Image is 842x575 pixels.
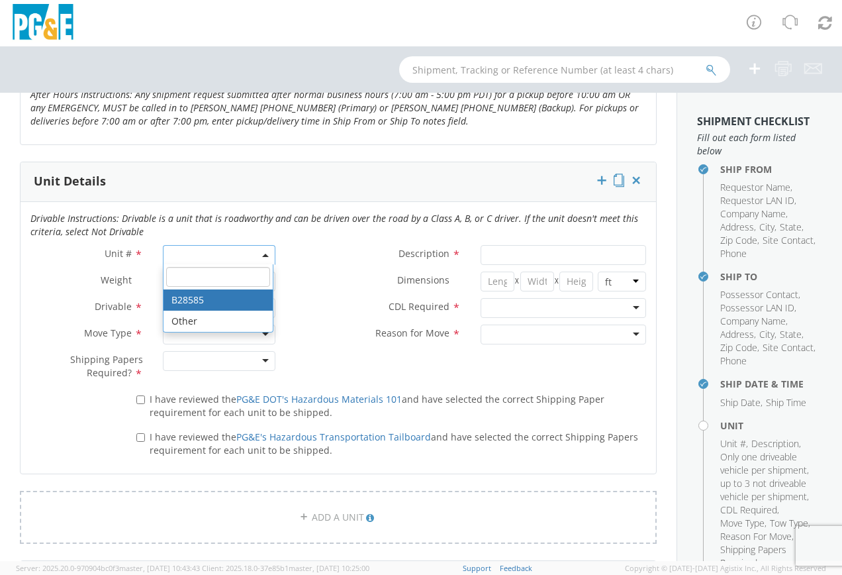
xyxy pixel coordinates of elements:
[759,328,774,340] span: City
[236,431,431,443] a: PG&E's Hazardous Transportation Tailboard
[720,437,746,450] span: Unit #
[70,353,143,379] span: Shipping Papers Required?
[559,272,593,291] input: Height
[720,315,786,327] span: Company Name
[720,207,786,220] span: Company Name
[554,272,560,291] span: X
[720,530,792,543] span: Reason For Move
[720,379,822,389] h4: Ship Date & Time
[720,234,757,246] span: Zip Code
[766,396,806,409] span: Ship Time
[720,341,757,354] span: Zip Code
[720,437,748,450] li: ,
[720,288,800,301] li: ,
[697,131,822,158] span: Fill out each form listed below
[720,181,792,194] li: ,
[720,328,754,340] span: Address
[720,315,788,328] li: ,
[720,221,756,234] li: ,
[770,517,810,530] li: ,
[720,396,761,409] span: Ship Date
[720,503,779,517] li: ,
[720,530,794,543] li: ,
[16,563,200,573] span: Server: 2025.20.0-970904bc0f3
[759,328,776,341] li: ,
[375,327,449,339] span: Reason for Move
[763,341,816,354] li: ,
[697,114,810,129] strong: Shipment Checklist
[720,272,822,282] h4: Ship To
[751,437,799,450] span: Description
[720,354,747,367] span: Phone
[236,393,402,405] a: PG&E DOT's Hazardous Materials 101
[34,175,106,188] h3: Unit Details
[720,543,786,569] span: Shipping Papers Required
[389,300,449,313] span: CDL Required
[770,517,808,529] span: Tow Type
[164,289,273,311] li: B28585
[150,431,638,456] span: I have reviewed the and have selected the correct Shipping Papers requirement for each unit to be...
[720,301,794,314] span: Possessor LAN ID
[101,274,132,286] span: Weight
[720,543,819,570] li: ,
[202,563,369,573] span: Client: 2025.18.0-37e85b1
[463,563,491,573] a: Support
[30,212,638,238] i: Drivable Instructions: Drivable is a unit that is roadworthy and can be driven over the road by a...
[150,393,604,419] span: I have reviewed the and have selected the correct Shipping Paper requirement for each unit to be ...
[84,327,132,339] span: Move Type
[20,491,657,544] a: ADD A UNIT
[720,181,790,193] span: Requestor Name
[520,272,554,291] input: Width
[751,437,801,450] li: ,
[780,221,802,233] span: State
[119,563,200,573] span: master, [DATE] 10:43:43
[720,301,796,315] li: ,
[500,563,532,573] a: Feedback
[164,311,273,332] li: Other
[759,221,774,233] span: City
[289,563,369,573] span: master, [DATE] 10:25:00
[720,450,809,503] span: Only one driveable vehicle per shipment, up to 3 not driveable vehicle per shipment
[720,341,759,354] li: ,
[720,288,798,301] span: Possessor Contact
[95,300,132,313] span: Drivable
[763,234,814,246] span: Site Contact
[780,221,804,234] li: ,
[720,503,777,516] span: CDL Required
[397,274,449,286] span: Dimensions
[136,433,145,442] input: I have reviewed thePG&E's Hazardous Transportation Tailboardand have selected the correct Shippin...
[481,272,514,291] input: Length
[720,194,796,207] li: ,
[136,395,145,404] input: I have reviewed thePG&E DOT's Hazardous Materials 101and have selected the correct Shipping Paper...
[30,88,639,127] i: After Hours Instructions: Any shipment request submitted after normal business hours (7:00 am - 5...
[720,396,763,409] li: ,
[720,517,765,529] span: Move Type
[720,164,822,174] h4: Ship From
[720,194,794,207] span: Requestor LAN ID
[720,450,819,503] li: ,
[763,341,814,354] span: Site Contact
[759,221,776,234] li: ,
[780,328,804,341] li: ,
[720,421,822,431] h4: Unit
[720,207,788,221] li: ,
[763,234,816,247] li: ,
[780,328,802,340] span: State
[625,563,826,574] span: Copyright © [DATE]-[DATE] Agistix Inc., All Rights Reserved
[720,328,756,341] li: ,
[399,56,730,83] input: Shipment, Tracking or Reference Number (at least 4 chars)
[720,234,759,247] li: ,
[105,247,132,260] span: Unit #
[720,247,747,260] span: Phone
[398,247,449,260] span: Description
[720,221,754,233] span: Address
[514,272,520,291] span: X
[720,517,767,530] li: ,
[10,4,76,43] img: pge-logo-06675f144f4cfa6a6814.png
